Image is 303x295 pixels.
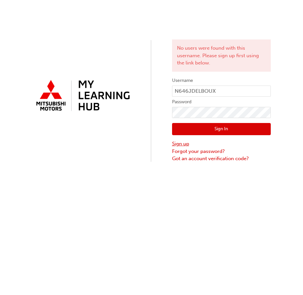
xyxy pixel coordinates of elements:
[172,98,271,106] label: Password
[172,155,271,162] a: Got an account verification code?
[172,39,271,72] div: No users were found with this username. Please sign up first using the link below.
[172,123,271,135] button: Sign In
[172,140,271,148] a: Sign up
[172,77,271,85] label: Username
[172,148,271,155] a: Forgot your password?
[33,77,131,115] img: mmal
[172,86,271,97] input: Username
